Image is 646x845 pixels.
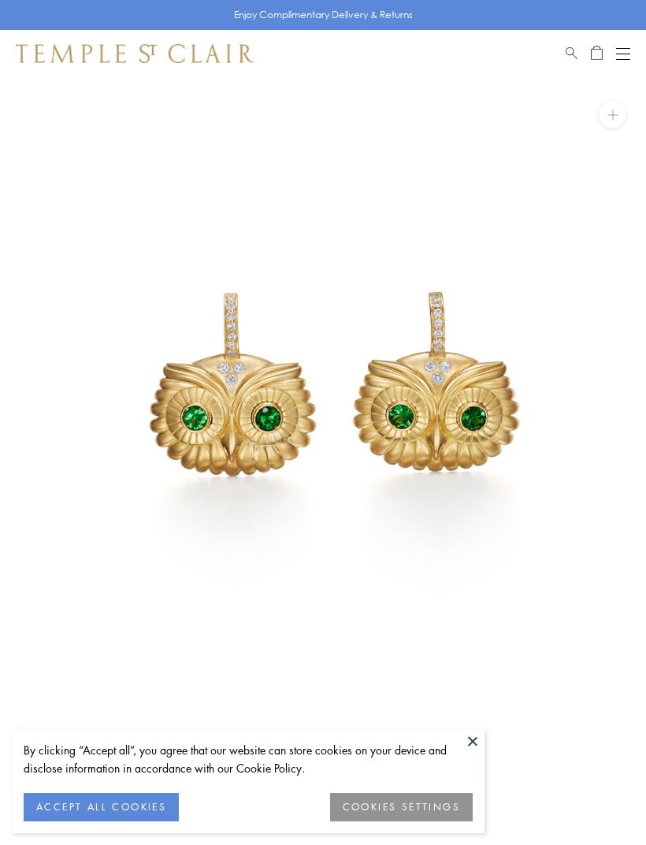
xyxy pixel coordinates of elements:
[24,741,473,777] div: By clicking “Accept all”, you agree that our website can store cookies on your device and disclos...
[566,44,577,63] a: Search
[24,793,179,821] button: ACCEPT ALL COOKIES
[567,771,630,829] iframe: Gorgias live chat messenger
[591,44,603,63] a: Open Shopping Bag
[24,77,646,699] img: E36186-OWLTG
[330,793,473,821] button: COOKIES SETTINGS
[234,7,413,23] p: Enjoy Complimentary Delivery & Returns
[16,44,254,63] img: Temple St. Clair
[616,44,630,63] button: Open navigation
